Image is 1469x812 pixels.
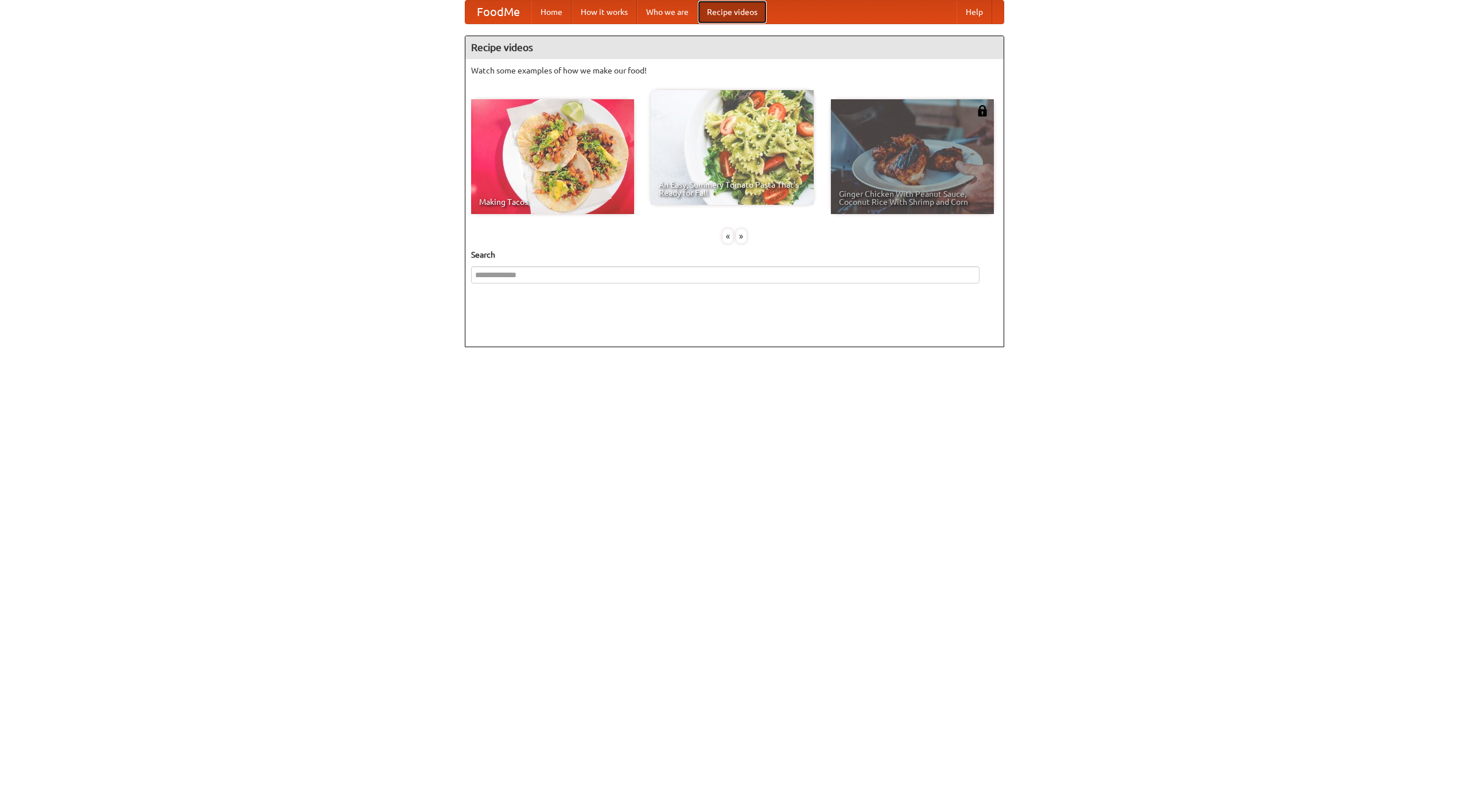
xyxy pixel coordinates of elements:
img: 483408.png [977,105,988,116]
div: « [722,229,733,243]
div: » [736,229,747,243]
p: Watch some examples of how we make our food! [471,65,998,76]
a: Home [531,1,572,24]
h4: Recipe videos [465,36,1004,59]
span: Making Tacos [479,198,626,206]
h5: Search [471,249,998,261]
a: Making Tacos [471,99,634,214]
a: Who we are [637,1,698,24]
span: An Easy, Summery Tomato Pasta That's Ready for Fall [659,181,806,197]
a: FoodMe [465,1,531,24]
a: An Easy, Summery Tomato Pasta That's Ready for Fall [651,90,814,205]
a: How it works [572,1,637,24]
a: Help [957,1,992,24]
a: Recipe videos [698,1,767,24]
